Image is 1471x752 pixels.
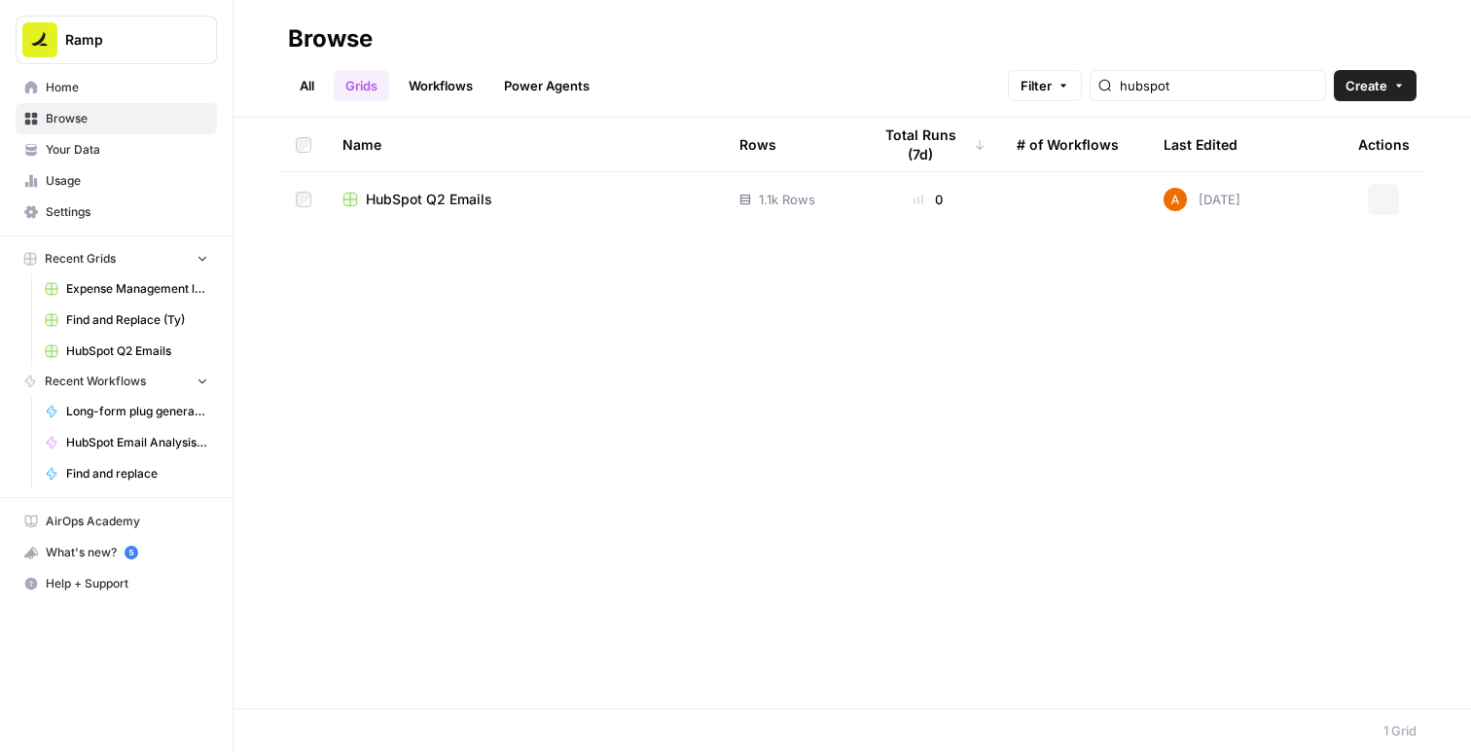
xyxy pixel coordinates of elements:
button: Recent Workflows [16,367,217,396]
a: 5 [125,546,138,559]
div: [DATE] [1164,188,1240,211]
div: What's new? [17,538,216,567]
span: Find and Replace (Ty) [66,311,208,329]
span: HubSpot Q2 Emails [66,342,208,360]
button: Filter [1008,70,1082,101]
a: Your Data [16,134,217,165]
div: Browse [288,23,373,54]
input: Search [1120,76,1317,95]
span: Filter [1021,76,1052,95]
span: Browse [46,110,208,127]
span: Usage [46,172,208,190]
span: Help + Support [46,575,208,592]
span: Your Data [46,141,208,159]
a: AirOps Academy [16,506,217,537]
span: Ramp [65,30,183,50]
span: HubSpot Email Analysis Segment [66,434,208,451]
a: Grids [334,70,389,101]
button: Workspace: Ramp [16,16,217,64]
a: Expense Management long-form plug generator --> Publish to Sanity [36,273,217,304]
a: Browse [16,103,217,134]
span: Home [46,79,208,96]
div: Last Edited [1164,118,1238,171]
span: Long-form plug generator – Content tuning version [66,403,208,420]
a: HubSpot Q2 Emails [342,190,708,209]
a: Find and replace [36,458,217,489]
span: HubSpot Q2 Emails [366,190,492,209]
span: AirOps Academy [46,513,208,530]
span: 1.1k Rows [759,190,815,209]
button: Recent Grids [16,244,217,273]
div: 1 Grid [1383,721,1417,740]
div: 0 [871,190,986,209]
a: All [288,70,326,101]
span: Recent Grids [45,250,116,268]
a: Settings [16,197,217,228]
button: What's new? 5 [16,537,217,568]
div: Name [342,118,708,171]
div: Rows [739,118,776,171]
img: Ramp Logo [22,22,57,57]
span: Create [1345,76,1387,95]
a: Home [16,72,217,103]
text: 5 [128,548,133,557]
span: Settings [46,203,208,221]
a: Long-form plug generator – Content tuning version [36,396,217,427]
a: HubSpot Q2 Emails [36,336,217,367]
a: HubSpot Email Analysis Segment [36,427,217,458]
a: Usage [16,165,217,197]
button: Create [1334,70,1417,101]
span: Expense Management long-form plug generator --> Publish to Sanity [66,280,208,298]
div: Total Runs (7d) [871,118,986,171]
div: Actions [1358,118,1410,171]
a: Power Agents [492,70,601,101]
span: Find and replace [66,465,208,483]
div: # of Workflows [1017,118,1119,171]
span: Recent Workflows [45,373,146,390]
a: Find and Replace (Ty) [36,304,217,336]
a: Workflows [397,70,484,101]
button: Help + Support [16,568,217,599]
img: i32oznjerd8hxcycc1k00ct90jt3 [1164,188,1187,211]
